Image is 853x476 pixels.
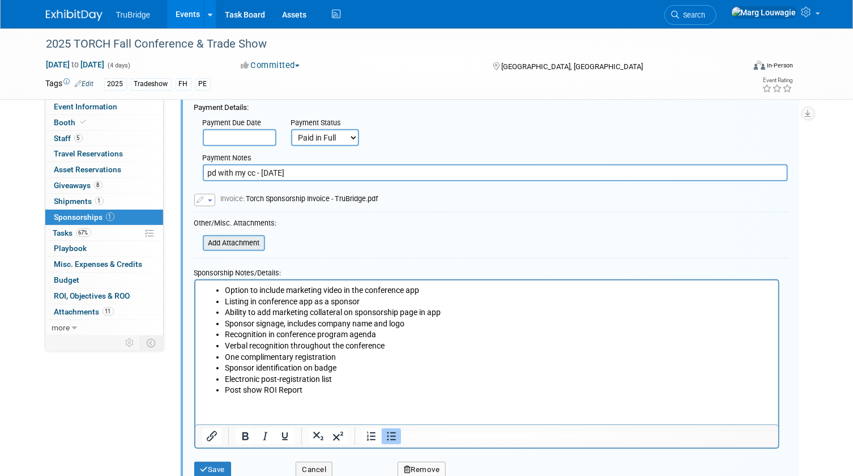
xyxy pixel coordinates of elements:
[501,62,643,71] span: [GEOGRAPHIC_DATA], [GEOGRAPHIC_DATA]
[54,102,118,111] span: Event Information
[45,320,163,335] a: more
[116,10,151,19] span: TruBridge
[45,210,163,225] a: Sponsorships1
[45,226,163,241] a: Tasks67%
[54,197,104,206] span: Shipments
[94,181,103,189] span: 8
[45,131,163,146] a: Staff5
[70,60,81,69] span: to
[54,181,103,190] span: Giveaways
[52,323,70,332] span: more
[45,178,163,193] a: Giveaways8
[81,119,87,125] i: Booth reservation complete
[46,10,103,21] img: ExhibitDay
[45,273,163,288] a: Budget
[46,78,94,91] td: Tags
[237,59,304,71] button: Committed
[54,244,87,253] span: Playbook
[203,153,788,164] div: Payment Notes
[221,194,378,203] span: Torch Sponsorship Invoice - TruBridge.pdf
[74,134,83,142] span: 5
[107,62,131,69] span: (4 days)
[131,78,172,90] div: Tradeshow
[54,275,80,284] span: Budget
[54,149,123,158] span: Travel Reservations
[275,428,294,444] button: Underline
[106,212,114,221] span: 1
[45,162,163,177] a: Asset Reservations
[45,99,163,114] a: Event Information
[54,134,83,143] span: Staff
[328,428,347,444] button: Superscript
[203,118,274,129] div: Payment Due Date
[45,257,163,272] a: Misc. Expenses & Credits
[45,194,163,209] a: Shipments1
[53,228,91,237] span: Tasks
[45,288,163,304] a: ROI, Objectives & ROO
[75,80,94,88] a: Edit
[45,241,163,256] a: Playbook
[361,428,381,444] button: Numbered list
[54,307,114,316] span: Attachments
[221,194,246,203] span: Invoice:
[194,96,788,113] div: Payment Details:
[54,291,130,300] span: ROI, Objectives & ROO
[121,335,140,350] td: Personalize Event Tab Strip
[683,59,794,76] div: Event Format
[95,197,104,205] span: 1
[42,34,730,54] div: 2025 TORCH Fall Conference & Trade Show
[195,280,778,424] iframe: Rich Text Area
[731,6,797,19] img: Marg Louwagie
[381,428,400,444] button: Bullet list
[680,11,706,19] span: Search
[202,428,221,444] button: Insert/edit link
[103,307,114,316] span: 11
[54,260,143,269] span: Misc. Expenses & Credits
[291,118,367,129] div: Payment Status
[46,59,105,70] span: [DATE] [DATE]
[308,428,327,444] button: Subscript
[195,78,211,90] div: PE
[54,118,89,127] span: Booth
[54,165,122,174] span: Asset Reservations
[45,115,163,130] a: Booth
[140,335,163,350] td: Toggle Event Tabs
[664,5,716,25] a: Search
[767,61,794,70] div: In-Person
[54,212,114,222] span: Sponsorships
[194,263,779,279] div: Sponsorship Notes/Details:
[194,218,277,231] div: Other/Misc. Attachments:
[45,304,163,320] a: Attachments11
[235,428,254,444] button: Bold
[76,228,91,237] span: 67%
[255,428,274,444] button: Italic
[45,146,163,161] a: Travel Reservations
[762,78,793,83] div: Event Rating
[104,78,127,90] div: 2025
[176,78,191,90] div: FH
[754,61,765,70] img: Format-Inperson.png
